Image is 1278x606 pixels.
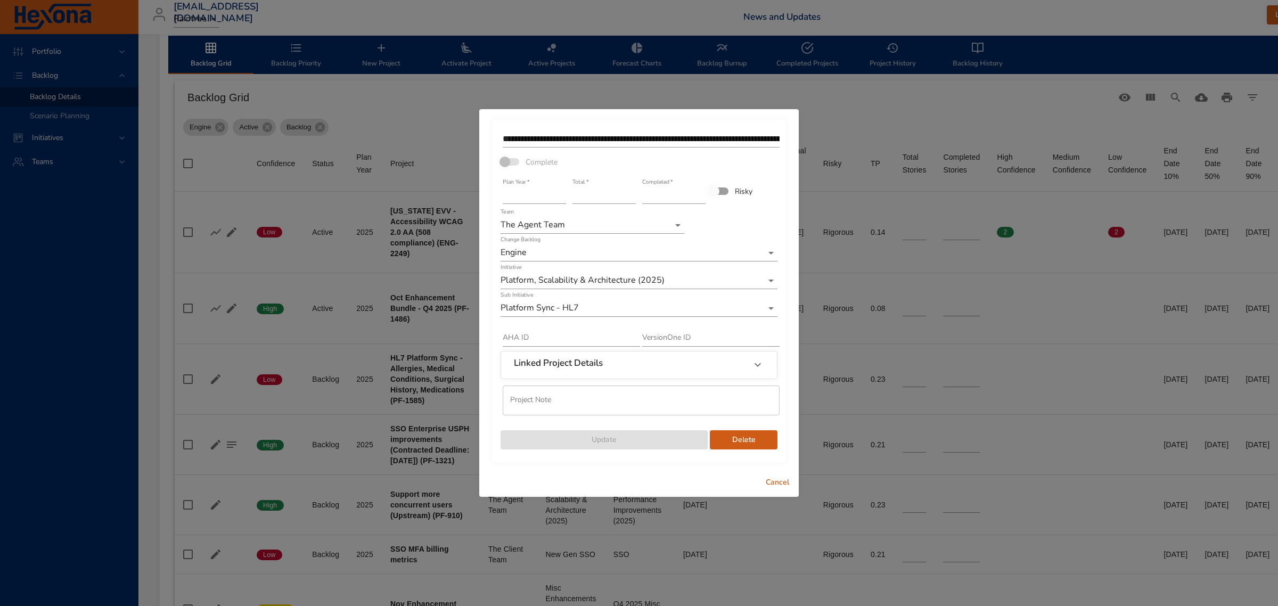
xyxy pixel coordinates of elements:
[735,186,752,197] span: Risky
[501,237,540,243] label: Change Backlog
[503,179,529,185] label: Plan Year
[760,473,794,493] button: Cancel
[710,430,777,450] button: Delete
[501,292,533,298] label: Sub Initiative
[501,351,777,378] div: Linked Project Details
[642,179,673,185] label: Completed
[514,358,603,368] h6: Linked Project Details
[501,209,514,215] label: Team
[501,217,684,234] div: The Agent Team
[765,476,790,489] span: Cancel
[501,265,521,271] label: Initiative
[572,179,588,185] label: Total
[501,244,777,261] div: Engine
[718,433,769,447] span: Delete
[501,272,777,289] div: Platform, Scalability & Architecture (2025)
[501,300,777,317] div: Platform Sync - HL7
[526,157,558,168] span: Complete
